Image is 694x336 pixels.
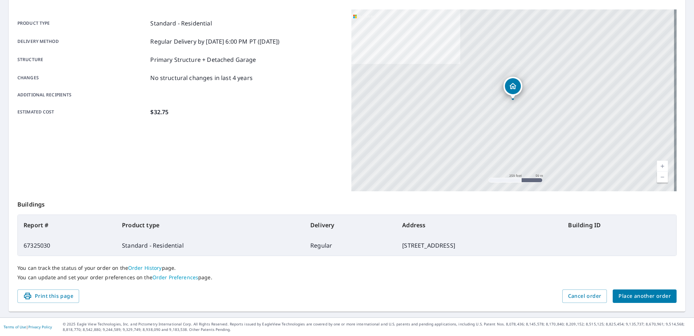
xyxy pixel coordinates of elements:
[657,161,668,172] a: Current Level 17, Zoom In
[150,108,168,116] p: $32.75
[18,235,116,256] td: 67325030
[63,321,690,332] p: © 2025 Eagle View Technologies, Inc. and Pictometry International Corp. All Rights Reserved. Repo...
[17,73,147,82] p: Changes
[619,292,671,301] span: Place another order
[17,19,147,28] p: Product type
[4,324,26,329] a: Terms of Use
[568,292,601,301] span: Cancel order
[17,37,147,46] p: Delivery method
[18,215,116,235] th: Report #
[396,215,562,235] th: Address
[4,325,52,329] p: |
[503,77,522,99] div: Dropped pin, building 1, Residential property, 2430 E Pistol Creek Dr Meridian, ID 83642
[116,215,305,235] th: Product type
[657,172,668,183] a: Current Level 17, Zoom Out
[150,73,253,82] p: No structural changes in last 4 years
[150,55,256,64] p: Primary Structure + Detached Garage
[562,215,676,235] th: Building ID
[305,235,396,256] td: Regular
[150,19,212,28] p: Standard - Residential
[17,92,147,98] p: Additional recipients
[116,235,305,256] td: Standard - Residential
[562,289,607,303] button: Cancel order
[150,37,279,46] p: Regular Delivery by [DATE] 6:00 PM PT ([DATE])
[28,324,52,329] a: Privacy Policy
[17,191,677,215] p: Buildings
[17,108,147,116] p: Estimated cost
[613,289,677,303] button: Place another order
[396,235,562,256] td: [STREET_ADDRESS]
[17,265,677,271] p: You can track the status of your order on the page.
[17,55,147,64] p: Structure
[128,264,162,271] a: Order History
[152,274,198,281] a: Order Preferences
[23,292,73,301] span: Print this page
[17,289,79,303] button: Print this page
[17,274,677,281] p: You can update and set your order preferences on the page.
[305,215,396,235] th: Delivery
